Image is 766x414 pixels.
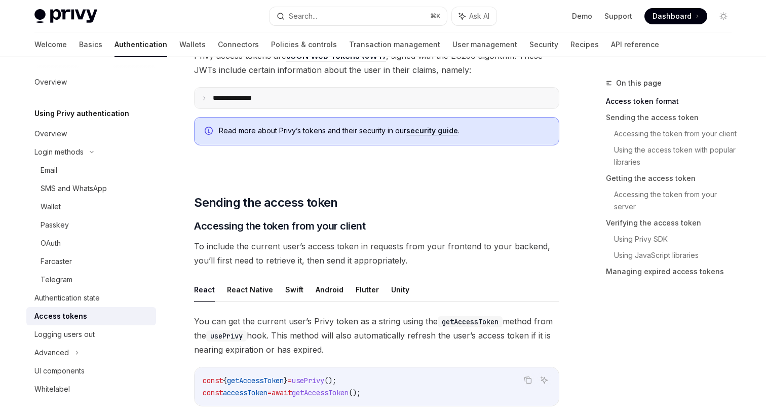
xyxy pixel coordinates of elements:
a: Support [604,11,632,21]
div: Email [41,164,57,176]
a: Using the access token with popular libraries [614,142,740,170]
a: Security [529,32,558,57]
span: const [203,388,223,397]
span: getAccessToken [292,388,349,397]
button: Search...⌘K [270,7,447,25]
img: light logo [34,9,97,23]
span: await [272,388,292,397]
span: usePrivy [292,376,324,385]
span: = [288,376,292,385]
a: Email [26,161,156,179]
a: Policies & controls [271,32,337,57]
button: Toggle dark mode [715,8,732,24]
div: Passkey [41,219,69,231]
div: Authentication state [34,292,100,304]
span: You can get the current user’s Privy token as a string using the method from the hook. This metho... [194,314,559,357]
a: Telegram [26,271,156,289]
a: User management [452,32,517,57]
div: Search... [289,10,317,22]
div: Overview [34,128,67,140]
span: Accessing the token from your client [194,219,365,233]
a: OAuth [26,234,156,252]
span: const [203,376,223,385]
code: usePrivy [206,330,247,342]
span: } [284,376,288,385]
button: Ask AI [538,373,551,387]
span: Ask AI [469,11,489,21]
a: security guide [406,126,458,135]
a: Getting the access token [606,170,740,186]
a: Demo [572,11,592,21]
a: Dashboard [644,8,707,24]
div: Telegram [41,274,72,286]
span: getAccessToken [227,376,284,385]
a: SMS and WhatsApp [26,179,156,198]
button: Swift [285,278,303,302]
code: getAccessToken [438,316,503,327]
span: accessToken [223,388,267,397]
a: Verifying the access token [606,215,740,231]
div: SMS and WhatsApp [41,182,107,195]
button: Unity [391,278,409,302]
a: Using Privy SDK [614,231,740,247]
a: Welcome [34,32,67,57]
a: Wallet [26,198,156,216]
a: Sending the access token [606,109,740,126]
span: To include the current user’s access token in requests from your frontend to your backend, you’ll... [194,239,559,268]
a: Logging users out [26,325,156,344]
a: Farcaster [26,252,156,271]
div: UI components [34,365,85,377]
div: Login methods [34,146,84,158]
a: Passkey [26,216,156,234]
span: ⌘ K [430,12,441,20]
div: OAuth [41,237,61,249]
a: Overview [26,125,156,143]
a: Managing expired access tokens [606,264,740,280]
a: Connectors [218,32,259,57]
a: Access tokens [26,307,156,325]
a: UI components [26,362,156,380]
div: Advanced [34,347,69,359]
span: { [223,376,227,385]
span: (); [324,376,336,385]
a: Authentication state [26,289,156,307]
a: Using JavaScript libraries [614,247,740,264]
svg: Info [205,127,215,137]
span: Privy access tokens are , signed with the ES256 algorithm. These JWTs include certain information... [194,49,559,77]
button: Ask AI [452,7,496,25]
div: Wallet [41,201,61,213]
span: Dashboard [653,11,692,21]
span: Read more about Privy’s tokens and their security in our . [219,126,549,136]
button: Android [316,278,343,302]
a: Accessing the token from your server [614,186,740,215]
h5: Using Privy authentication [34,107,129,120]
div: Access tokens [34,310,87,322]
a: Transaction management [349,32,440,57]
a: Recipes [570,32,599,57]
button: React [194,278,215,302]
a: Basics [79,32,102,57]
a: Authentication [114,32,167,57]
span: On this page [616,77,662,89]
div: Overview [34,76,67,88]
button: Flutter [356,278,379,302]
a: Overview [26,73,156,91]
a: Access token format [606,93,740,109]
a: Whitelabel [26,380,156,398]
a: API reference [611,32,659,57]
div: Logging users out [34,328,95,341]
button: React Native [227,278,273,302]
div: Farcaster [41,255,72,268]
span: = [267,388,272,397]
button: Copy the contents from the code block [521,373,534,387]
a: Wallets [179,32,206,57]
span: Sending the access token [194,195,338,211]
div: Whitelabel [34,383,70,395]
a: Accessing the token from your client [614,126,740,142]
span: (); [349,388,361,397]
